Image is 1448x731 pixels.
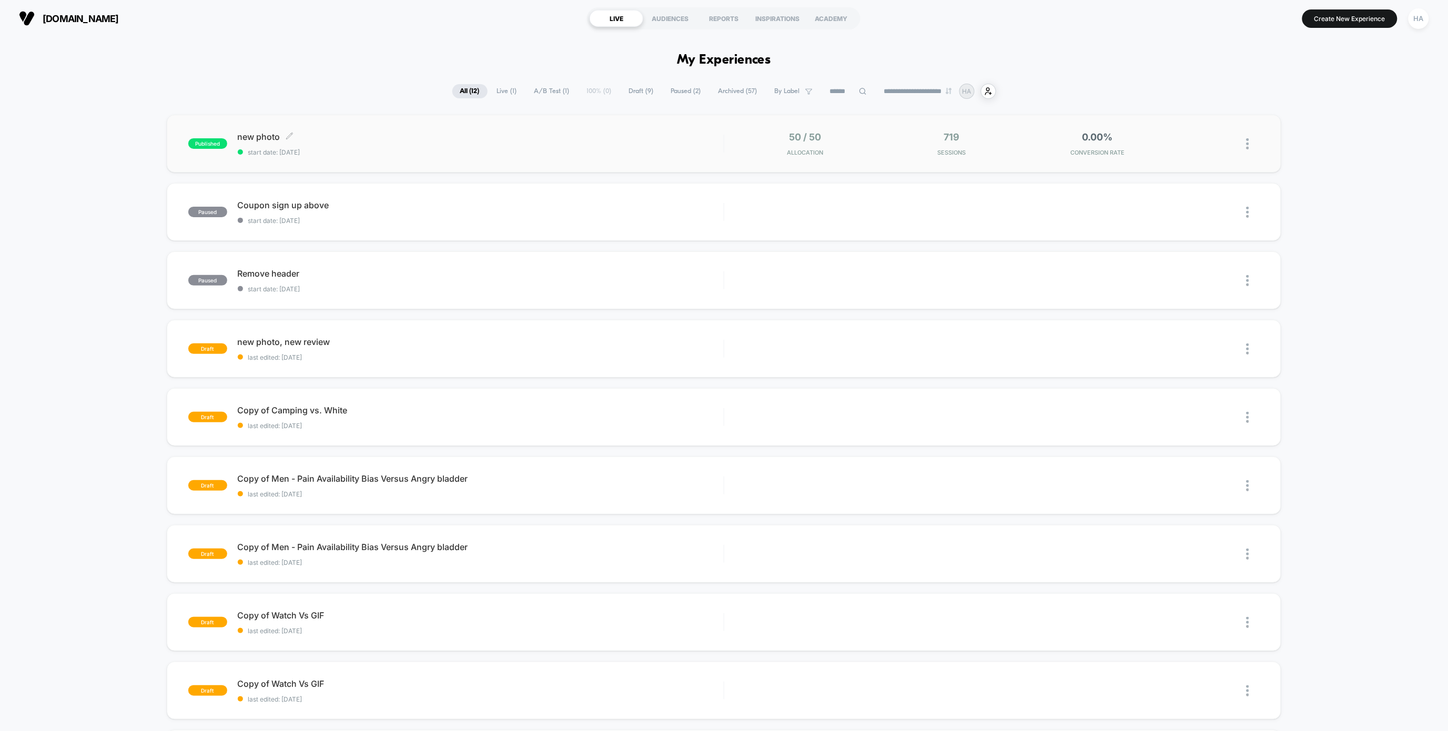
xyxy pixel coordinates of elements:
[188,207,227,217] span: paused
[238,627,724,635] span: last edited: [DATE]
[663,84,709,98] span: Paused ( 2 )
[238,405,724,415] span: Copy of Camping vs. White
[19,11,35,26] img: Visually logo
[1247,275,1249,286] img: close
[238,610,724,621] span: Copy of Watch Vs GIF
[188,412,227,422] span: draft
[188,617,227,627] span: draft
[526,84,578,98] span: A/B Test ( 1 )
[881,149,1022,156] span: Sessions
[238,148,724,156] span: start date: [DATE]
[188,480,227,491] span: draft
[188,343,227,354] span: draft
[751,10,804,27] div: INSPIRATIONS
[1247,480,1249,491] img: close
[238,542,724,552] span: Copy of Men - Pain Availability Bias Versus Angry bladder
[697,10,751,27] div: REPORTS
[1405,8,1432,29] button: HA
[238,131,724,142] span: new photo
[590,10,643,27] div: LIVE
[1247,685,1249,696] img: close
[1247,549,1249,560] img: close
[643,10,697,27] div: AUDIENCES
[489,84,525,98] span: Live ( 1 )
[43,13,119,24] span: [DOMAIN_NAME]
[238,695,724,703] span: last edited: [DATE]
[1247,617,1249,628] img: close
[963,87,971,95] p: HA
[238,353,724,361] span: last edited: [DATE]
[188,275,227,286] span: paused
[16,10,122,27] button: [DOMAIN_NAME]
[677,53,771,68] h1: My Experiences
[238,200,724,210] span: Coupon sign up above
[452,84,488,98] span: All ( 12 )
[238,268,724,279] span: Remove header
[1247,343,1249,354] img: close
[1027,149,1168,156] span: CONVERSION RATE
[1082,131,1113,143] span: 0.00%
[238,337,724,347] span: new photo, new review
[804,10,858,27] div: ACADEMY
[238,285,724,293] span: start date: [DATE]
[238,490,724,498] span: last edited: [DATE]
[238,559,724,566] span: last edited: [DATE]
[944,131,959,143] span: 719
[238,678,724,689] span: Copy of Watch Vs GIF
[789,131,822,143] span: 50 / 50
[621,84,662,98] span: Draft ( 9 )
[188,138,227,149] span: published
[946,88,952,94] img: end
[238,422,724,430] span: last edited: [DATE]
[775,87,800,95] span: By Label
[188,549,227,559] span: draft
[238,473,724,484] span: Copy of Men - Pain Availability Bias Versus Angry bladder
[1247,412,1249,423] img: close
[238,217,724,225] span: start date: [DATE]
[1409,8,1429,29] div: HA
[1247,138,1249,149] img: close
[1247,207,1249,218] img: close
[1302,9,1398,28] button: Create New Experience
[787,149,824,156] span: Allocation
[188,685,227,696] span: draft
[711,84,765,98] span: Archived ( 57 )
